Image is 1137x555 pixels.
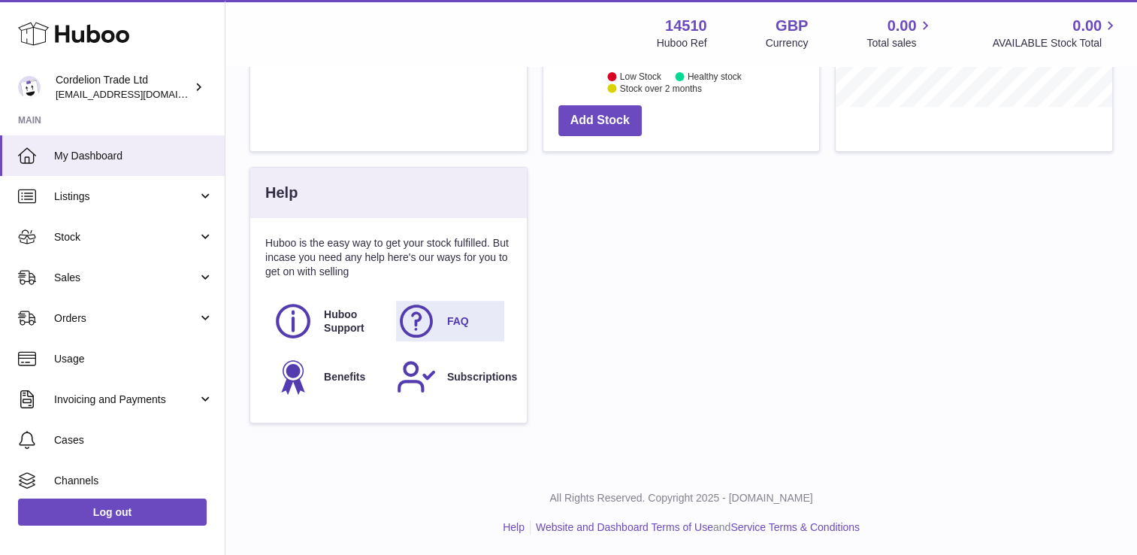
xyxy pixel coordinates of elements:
a: Huboo Support [273,301,381,341]
a: Help [503,521,525,533]
span: Sales [54,271,198,285]
a: FAQ [396,301,504,341]
strong: GBP [776,16,808,36]
a: Benefits [273,356,381,397]
a: Log out [18,499,207,526]
text: Low Stock [620,71,662,82]
span: Channels [54,474,213,488]
span: Orders [54,311,198,326]
div: Cordelion Trade Ltd [56,73,191,102]
img: kenswickstore@gmail.com [18,76,41,99]
a: Add Stock [558,105,642,136]
text: Healthy stock [688,71,742,82]
p: All Rights Reserved. Copyright 2025 - [DOMAIN_NAME] [237,491,1125,505]
span: AVAILABLE Stock Total [992,36,1119,50]
div: Currency [766,36,809,50]
a: Service Terms & Conditions [730,521,860,533]
li: and [531,520,860,535]
span: [EMAIL_ADDRESS][DOMAIN_NAME] [56,88,221,100]
span: Cases [54,433,213,447]
text: Stock over 2 months [620,83,702,94]
span: Usage [54,352,213,366]
span: 0.00 [1072,16,1102,36]
span: Total sales [866,36,933,50]
span: Benefits [324,370,365,384]
h3: Help [265,183,298,203]
a: Website and Dashboard Terms of Use [536,521,713,533]
span: My Dashboard [54,149,213,163]
div: Huboo Ref [657,36,707,50]
span: Listings [54,190,198,204]
a: 0.00 Total sales [866,16,933,50]
p: Huboo is the easy way to get your stock fulfilled. But incase you need any help here's our ways f... [265,236,512,279]
span: 0.00 [888,16,917,36]
a: Subscriptions [396,356,504,397]
span: FAQ [447,314,469,329]
span: Huboo Support [324,308,380,336]
span: Invoicing and Payments [54,393,198,407]
span: Subscriptions [447,370,517,384]
span: Stock [54,230,198,244]
a: 0.00 AVAILABLE Stock Total [992,16,1119,50]
strong: 14510 [665,16,707,36]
